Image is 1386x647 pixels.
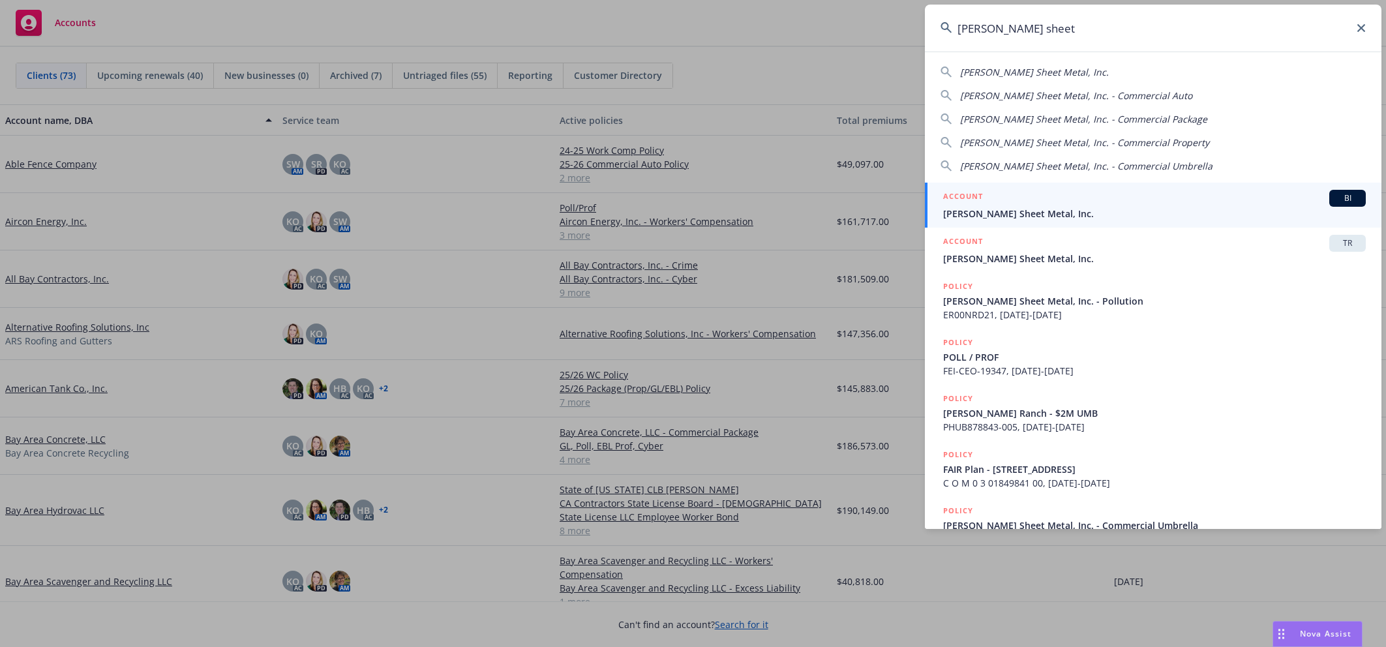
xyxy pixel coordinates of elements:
span: [PERSON_NAME] Sheet Metal, Inc. [960,66,1109,78]
h5: POLICY [943,448,973,461]
a: POLICYFAIR Plan - [STREET_ADDRESS]C O M 0 3 01849841 00, [DATE]-[DATE] [925,441,1381,497]
a: POLICY[PERSON_NAME] Sheet Metal, Inc. - PollutionER00NRD21, [DATE]-[DATE] [925,273,1381,329]
span: [PERSON_NAME] Sheet Metal, Inc. [943,207,1366,220]
input: Search... [925,5,1381,52]
span: ER00NRD21, [DATE]-[DATE] [943,308,1366,322]
span: [PERSON_NAME] Sheet Metal, Inc. - Pollution [943,294,1366,308]
div: Drag to move [1273,622,1289,646]
h5: POLICY [943,280,973,293]
h5: ACCOUNT [943,235,983,250]
span: [PERSON_NAME] Sheet Metal, Inc. - Commercial Umbrella [960,160,1213,172]
span: FAIR Plan - [STREET_ADDRESS] [943,462,1366,476]
span: C O M 0 3 01849841 00, [DATE]-[DATE] [943,476,1366,490]
button: Nova Assist [1273,621,1363,647]
h5: POLICY [943,336,973,349]
span: FEI-CEO-19347, [DATE]-[DATE] [943,364,1366,378]
h5: POLICY [943,504,973,517]
span: POLL / PROF [943,350,1366,364]
h5: POLICY [943,392,973,405]
span: [PERSON_NAME] Sheet Metal, Inc. - Commercial Auto [960,89,1192,102]
a: POLICY[PERSON_NAME] Sheet Metal, Inc. - Commercial Umbrella [925,497,1381,553]
span: TR [1334,237,1361,249]
a: ACCOUNTBI[PERSON_NAME] Sheet Metal, Inc. [925,183,1381,228]
h5: ACCOUNT [943,190,983,205]
span: Nova Assist [1300,628,1351,639]
a: POLICY[PERSON_NAME] Ranch - $2M UMBPHUB878843-005, [DATE]-[DATE] [925,385,1381,441]
span: PHUB878843-005, [DATE]-[DATE] [943,420,1366,434]
span: [PERSON_NAME] Sheet Metal, Inc. [943,252,1366,265]
span: BI [1334,192,1361,204]
span: [PERSON_NAME] Sheet Metal, Inc. - Commercial Package [960,113,1207,125]
span: [PERSON_NAME] Sheet Metal, Inc. - Commercial Umbrella [943,519,1366,532]
span: [PERSON_NAME] Ranch - $2M UMB [943,406,1366,420]
span: [PERSON_NAME] Sheet Metal, Inc. - Commercial Property [960,136,1209,149]
a: POLICYPOLL / PROFFEI-CEO-19347, [DATE]-[DATE] [925,329,1381,385]
a: ACCOUNTTR[PERSON_NAME] Sheet Metal, Inc. [925,228,1381,273]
